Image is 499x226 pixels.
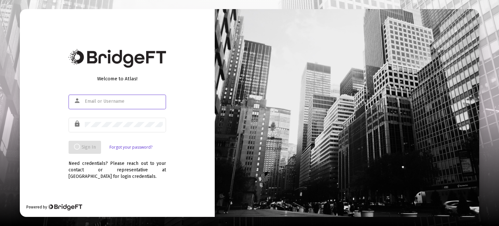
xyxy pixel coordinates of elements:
[48,204,82,210] img: Bridge Financial Technology Logo
[69,154,166,180] div: Need credentials? Please reach out to your contact or representative at [GEOGRAPHIC_DATA] for log...
[74,97,82,105] mat-icon: person
[69,141,101,154] button: Sign In
[109,144,152,151] a: Forgot your password?
[69,49,166,68] img: Bridge Financial Technology Logo
[85,99,163,104] input: Email or Username
[74,144,96,150] span: Sign In
[26,204,82,210] div: Powered by
[69,75,166,82] div: Welcome to Atlas!
[74,120,82,128] mat-icon: lock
